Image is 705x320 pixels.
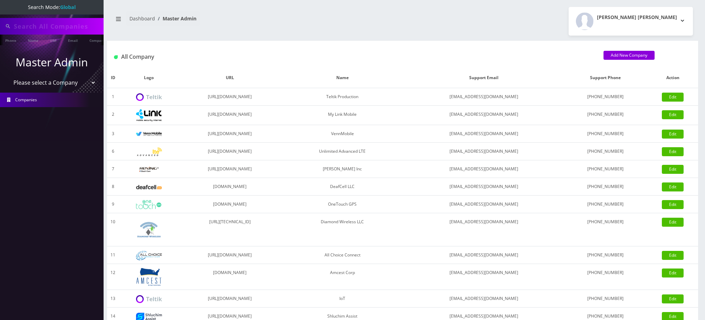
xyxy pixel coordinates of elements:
[136,217,162,243] img: Diamond Wireless LLC
[107,88,119,106] td: 1
[662,182,684,191] a: Edit
[136,109,162,121] img: My Link Mobile
[404,88,563,106] td: [EMAIL_ADDRESS][DOMAIN_NAME]
[281,88,404,106] td: Teltik Production
[662,165,684,174] a: Edit
[662,294,684,303] a: Edit
[179,125,281,143] td: [URL][DOMAIN_NAME]
[60,4,76,10] strong: Global
[662,269,684,277] a: Edit
[155,15,196,22] li: Master Admin
[662,147,684,156] a: Edit
[404,264,563,290] td: [EMAIL_ADDRESS][DOMAIN_NAME]
[563,106,648,125] td: [PHONE_NUMBER]
[563,143,648,160] td: [PHONE_NUMBER]
[281,160,404,178] td: [PERSON_NAME] Inc
[65,35,81,45] a: Email
[129,15,155,22] a: Dashboard
[107,68,119,88] th: ID
[107,264,119,290] td: 12
[281,106,404,125] td: My Link Mobile
[179,264,281,290] td: [DOMAIN_NAME]
[404,160,563,178] td: [EMAIL_ADDRESS][DOMAIN_NAME]
[179,178,281,196] td: [DOMAIN_NAME]
[107,213,119,246] td: 10
[25,35,42,45] a: Name
[563,196,648,213] td: [PHONE_NUMBER]
[136,132,162,137] img: VennMobile
[662,200,684,209] a: Edit
[107,290,119,308] td: 13
[179,246,281,264] td: [URL][DOMAIN_NAME]
[281,264,404,290] td: Amcest Corp
[563,178,648,196] td: [PHONE_NUMBER]
[281,246,404,264] td: All Choice Connect
[86,35,109,45] a: Company
[136,185,162,189] img: DeafCell LLC
[281,125,404,143] td: VennMobile
[404,68,563,88] th: Support Email
[119,68,179,88] th: Logo
[404,196,563,213] td: [EMAIL_ADDRESS][DOMAIN_NAME]
[136,251,162,260] img: All Choice Connect
[14,20,102,33] input: Search All Companies
[281,196,404,213] td: OneTouch GPS
[15,97,37,103] span: Companies
[281,178,404,196] td: DeafCell LLC
[404,178,563,196] td: [EMAIL_ADDRESS][DOMAIN_NAME]
[112,11,397,31] nav: breadcrumb
[179,88,281,106] td: [URL][DOMAIN_NAME]
[114,54,593,60] h1: All Company
[136,200,162,209] img: OneTouch GPS
[136,93,162,101] img: Teltik Production
[662,218,684,227] a: Edit
[107,106,119,125] td: 2
[404,213,563,246] td: [EMAIL_ADDRESS][DOMAIN_NAME]
[648,68,698,88] th: Action
[569,7,693,36] button: [PERSON_NAME] [PERSON_NAME]
[597,15,677,20] h2: [PERSON_NAME] [PERSON_NAME]
[404,125,563,143] td: [EMAIL_ADDRESS][DOMAIN_NAME]
[107,246,119,264] td: 11
[281,213,404,246] td: Diamond Wireless LLC
[47,35,60,45] a: SIM
[281,68,404,88] th: Name
[136,148,162,156] img: Unlimited Advanced LTE
[107,178,119,196] td: 8
[136,295,162,303] img: IoT
[107,125,119,143] td: 3
[563,125,648,143] td: [PHONE_NUMBER]
[179,213,281,246] td: [URL][TECHNICAL_ID]
[662,251,684,260] a: Edit
[179,68,281,88] th: URL
[179,106,281,125] td: [URL][DOMAIN_NAME]
[662,130,684,139] a: Edit
[107,143,119,160] td: 6
[662,93,684,102] a: Edit
[563,264,648,290] td: [PHONE_NUMBER]
[563,160,648,178] td: [PHONE_NUMBER]
[404,246,563,264] td: [EMAIL_ADDRESS][DOMAIN_NAME]
[563,213,648,246] td: [PHONE_NUMBER]
[136,166,162,173] img: Rexing Inc
[404,106,563,125] td: [EMAIL_ADDRESS][DOMAIN_NAME]
[563,68,648,88] th: Support Phone
[563,290,648,308] td: [PHONE_NUMBER]
[603,51,655,60] a: Add New Company
[2,35,20,45] a: Phone
[28,4,76,10] span: Search Mode:
[179,160,281,178] td: [URL][DOMAIN_NAME]
[281,143,404,160] td: Unlimited Advanced LTE
[136,267,162,286] img: Amcest Corp
[179,290,281,308] td: [URL][DOMAIN_NAME]
[281,290,404,308] td: IoT
[107,160,119,178] td: 7
[114,55,118,59] img: All Company
[662,110,684,119] a: Edit
[563,88,648,106] td: [PHONE_NUMBER]
[179,196,281,213] td: [DOMAIN_NAME]
[404,290,563,308] td: [EMAIL_ADDRESS][DOMAIN_NAME]
[404,143,563,160] td: [EMAIL_ADDRESS][DOMAIN_NAME]
[563,246,648,264] td: [PHONE_NUMBER]
[179,143,281,160] td: [URL][DOMAIN_NAME]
